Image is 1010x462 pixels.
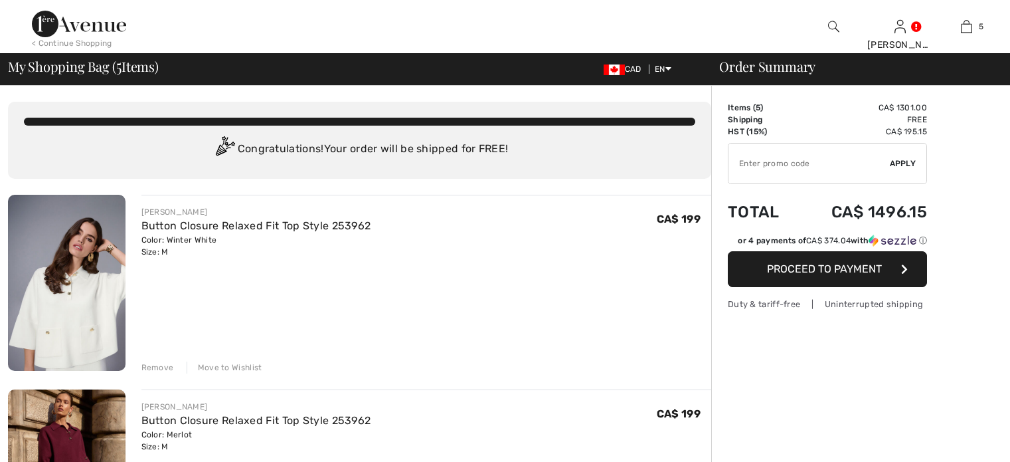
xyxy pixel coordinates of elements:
div: Congratulations! Your order will be shipped for FREE! [24,136,695,163]
td: CA$ 195.15 [798,126,927,138]
span: Apply [890,158,916,170]
img: search the website [828,19,839,35]
div: Order Summary [703,60,1002,73]
td: CA$ 1496.15 [798,189,927,235]
div: Move to Wishlist [187,362,262,374]
img: Congratulation2.svg [211,136,238,163]
img: My Info [894,19,906,35]
td: Free [798,114,927,126]
div: < Continue Shopping [32,37,112,49]
a: Sign In [894,20,906,33]
img: Sezzle [869,235,916,247]
a: 5 [934,19,999,35]
a: Button Closure Relaxed Fit Top Style 253962 [141,219,371,232]
span: 5 [979,21,983,33]
span: CA$ 199 [657,213,701,225]
td: Total [728,189,798,235]
div: Duty & tariff-free | Uninterrupted shipping [728,298,927,310]
div: or 4 payments ofCA$ 374.04withSezzle Click to learn more about Sezzle [728,235,927,251]
div: [PERSON_NAME] [141,401,371,413]
span: 5 [756,103,760,112]
div: [PERSON_NAME] [141,206,371,218]
div: Color: Merlot Size: M [141,429,371,453]
button: Proceed to Payment [728,251,927,287]
div: Remove [141,362,174,374]
img: Canadian Dollar [604,64,625,75]
td: CA$ 1301.00 [798,102,927,114]
a: Button Closure Relaxed Fit Top Style 253962 [141,414,371,427]
span: CAD [604,64,647,74]
div: Color: Winter White Size: M [141,234,371,258]
img: Button Closure Relaxed Fit Top Style 253962 [8,195,126,371]
span: EN [655,64,671,74]
span: 5 [116,57,122,74]
div: or 4 payments of with [738,235,927,247]
span: Proceed to Payment [767,263,882,275]
span: CA$ 374.04 [806,236,851,245]
td: HST (15%) [728,126,798,138]
span: My Shopping Bag ( Items) [8,60,159,73]
span: CA$ 199 [657,407,701,420]
div: [PERSON_NAME] [867,38,932,52]
td: Shipping [728,114,798,126]
img: My Bag [961,19,972,35]
td: Items ( ) [728,102,798,114]
input: Promo code [728,144,890,183]
img: 1ère Avenue [32,11,126,37]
